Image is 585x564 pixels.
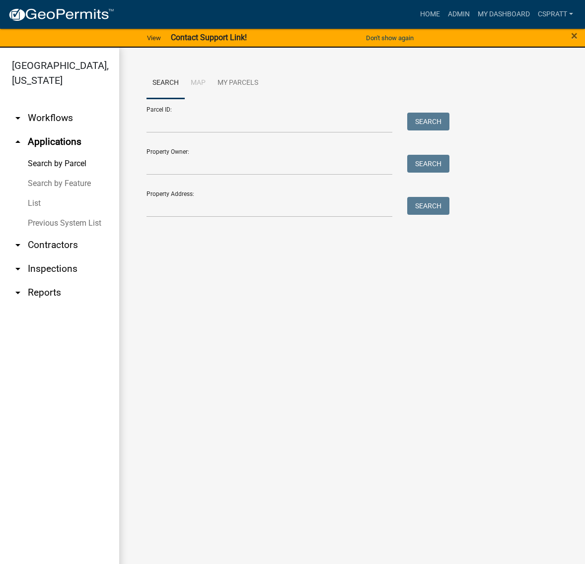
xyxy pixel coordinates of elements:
a: My Parcels [212,67,264,99]
a: Admin [444,5,474,24]
button: Search [407,155,449,173]
button: Search [407,197,449,215]
button: Search [407,113,449,130]
a: My Dashboard [474,5,534,24]
strong: Contact Support Link! [171,33,247,42]
i: arrow_drop_down [12,287,24,299]
i: arrow_drop_down [12,263,24,275]
i: arrow_drop_down [12,239,24,251]
button: Don't show again [362,30,418,46]
i: arrow_drop_down [12,112,24,124]
i: arrow_drop_up [12,136,24,148]
a: cspratt [534,5,577,24]
a: Search [146,67,185,99]
a: View [143,30,165,46]
span: × [571,29,578,43]
a: Home [416,5,444,24]
button: Close [571,30,578,42]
